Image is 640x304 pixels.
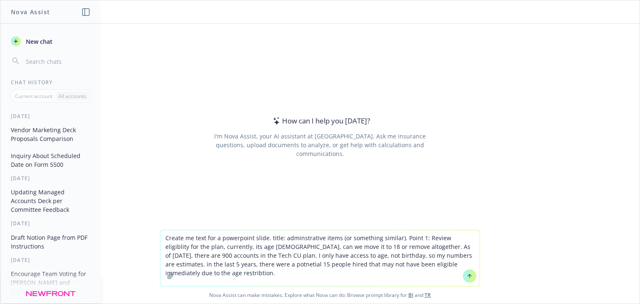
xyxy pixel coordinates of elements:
[11,8,50,16] h1: Nova Assist
[7,149,94,171] button: Inquiry About Scheduled Date on Form 5500
[1,175,100,182] div: [DATE]
[1,113,100,120] div: [DATE]
[24,37,52,46] span: New chat
[270,116,370,126] div: How can I help you [DATE]?
[58,93,86,100] p: All accounts
[7,231,94,253] button: Draft Notion Page from PDF Instructions
[1,220,100,227] div: [DATE]
[425,291,431,299] a: TR
[7,267,94,298] button: Encourage Team Voting for [PERSON_NAME] and [PERSON_NAME]
[15,93,52,100] p: Current account
[160,230,480,286] textarea: Create me text for a powerpoint slide. title: adminstrative items (or something similar). Point 1...
[1,256,100,264] div: [DATE]
[7,185,94,216] button: Updating Managed Accounts Deck per Committee Feedback
[4,286,636,304] span: Nova Assist can make mistakes. Explore what Nova can do: Browse prompt library for and
[408,291,413,299] a: BI
[7,34,94,49] button: New chat
[202,132,437,158] div: I'm Nova Assist, your AI assistant at [GEOGRAPHIC_DATA]. Ask me insurance questions, upload docum...
[24,55,90,67] input: Search chats
[1,79,100,86] div: Chat History
[7,123,94,146] button: Vendor Marketing Deck Proposals Comparison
